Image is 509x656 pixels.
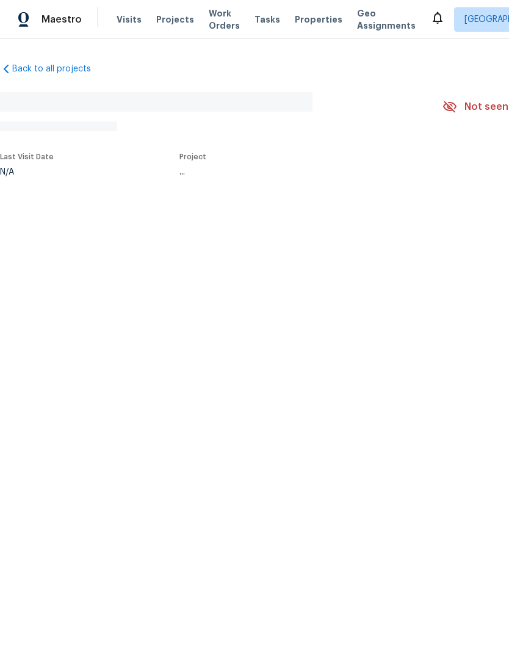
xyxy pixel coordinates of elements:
[295,13,342,26] span: Properties
[42,13,82,26] span: Maestro
[254,15,280,24] span: Tasks
[179,168,414,176] div: ...
[209,7,240,32] span: Work Orders
[357,7,416,32] span: Geo Assignments
[156,13,194,26] span: Projects
[117,13,142,26] span: Visits
[179,153,206,160] span: Project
